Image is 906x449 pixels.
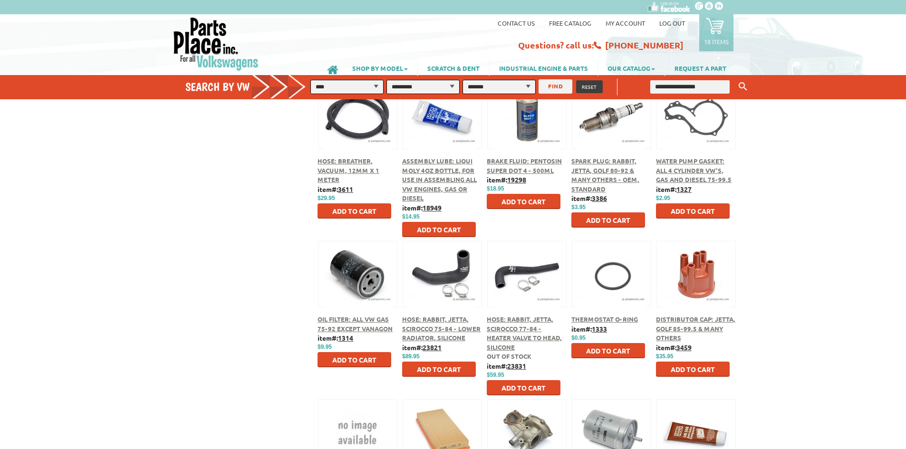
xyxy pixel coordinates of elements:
a: REQUEST A PART [665,60,736,76]
b: item#: [318,185,353,193]
u: 3386 [592,194,607,202]
button: Add to Cart [571,212,645,228]
u: 23831 [507,362,526,370]
b: item#: [318,334,353,342]
b: item#: [402,343,442,352]
button: Keyword Search [736,79,750,95]
a: Hose: Rabbit, Jetta, Scirocco 75-84 - Lower Radiator, Silicone [402,315,481,342]
u: 3611 [338,185,353,193]
u: 1314 [338,334,353,342]
span: $59.95 [487,372,504,378]
a: Oil Filter: All VW Gas 75-92 except Vanagon [318,315,393,333]
span: Add to Cart [417,225,461,234]
span: $35.95 [656,353,674,360]
span: $0.95 [571,334,586,341]
span: $9.95 [318,344,332,350]
a: Hose: Rabbit, Jetta, Scirocco 77-84 - Heater Valve to Head, Silicone [487,315,562,351]
button: Add to Cart [487,194,560,209]
u: 18949 [423,203,442,212]
span: $2.95 [656,195,670,201]
a: Log out [659,19,685,27]
span: Add to Cart [501,197,546,206]
button: Add to Cart [487,380,560,395]
a: INDUSTRIAL ENGINE & PARTS [490,60,598,76]
a: Assembly Lube: Liqui Moly 4oz Bottle, for use in assembling all VW engines, Gas or Diesel [402,157,477,202]
b: item#: [571,325,607,333]
a: Spark Plug: Rabbit, Jetta, Golf 80-92 & Many Others - OEM, Standard [571,157,639,193]
span: $89.95 [402,353,420,360]
u: 3459 [676,343,692,352]
span: Add to Cart [417,365,461,373]
b: item#: [487,175,526,184]
u: 23821 [423,343,442,352]
button: FIND [539,79,572,94]
h4: Search by VW [185,80,316,94]
span: Add to Cart [671,365,715,373]
a: Brake Fluid: Pentosin Super DOT 4 - 500ml [487,157,562,174]
a: Free Catalog [549,19,591,27]
span: Add to Cart [332,355,376,364]
span: $18.95 [487,185,504,192]
a: Water Pump Gasket: All 4 cylinder VW's, Gas and Diesel 75-99.5 [656,157,732,183]
a: Distributor Cap: Jetta, Golf 85-99.5 & Many Others [656,315,735,342]
span: RESET [582,83,597,90]
span: $14.95 [402,213,420,220]
span: Add to Cart [671,207,715,215]
span: $3.95 [571,204,586,210]
a: My Account [606,19,645,27]
u: 19298 [507,175,526,184]
span: $29.95 [318,195,335,201]
button: Add to Cart [656,203,730,219]
a: Thermostat O-Ring [571,315,638,323]
button: Add to Cart [656,362,730,377]
a: Contact us [498,19,535,27]
p: 18 items [704,38,729,46]
button: Add to Cart [402,362,476,377]
span: Add to Cart [501,383,546,392]
b: item#: [656,185,692,193]
span: Add to Cart [332,207,376,215]
img: Parts Place Inc! [173,17,260,71]
span: Add to Cart [586,346,630,355]
b: item#: [656,343,692,352]
span: Add to Cart [586,216,630,224]
a: OUR CATALOG [598,60,665,76]
a: Hose: Breather, Vacuum, 12mm x 1 Meter [318,157,379,183]
a: 18 items [699,14,733,51]
button: Add to Cart [402,222,476,237]
button: Add to Cart [318,352,391,367]
span: Out of stock [487,352,531,360]
button: Add to Cart [571,343,645,358]
u: 1327 [676,185,692,193]
a: SHOP BY MODEL [343,60,417,76]
button: RESET [576,80,603,93]
b: item#: [487,362,526,370]
u: 1333 [592,325,607,333]
button: Add to Cart [318,203,391,219]
a: SCRATCH & DENT [418,60,489,76]
b: item#: [571,194,607,202]
b: item#: [402,203,442,212]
